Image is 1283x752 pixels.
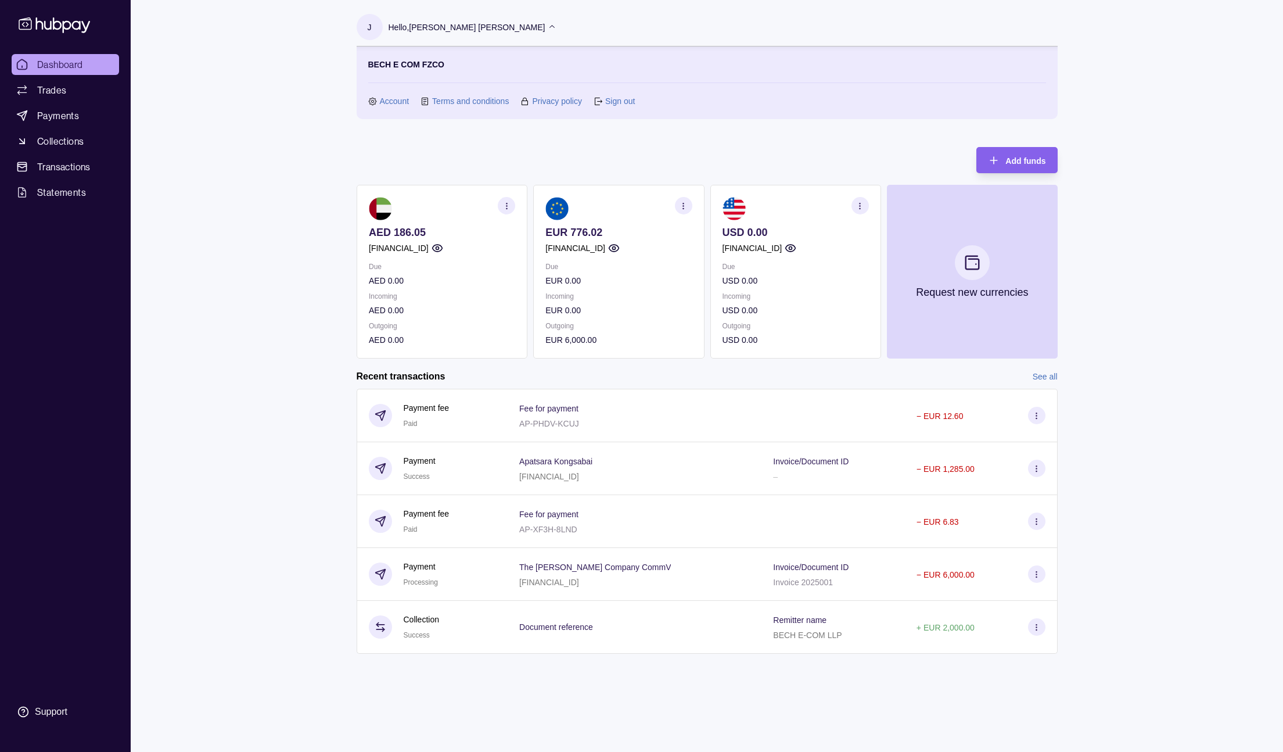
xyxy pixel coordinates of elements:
p: + EUR 2,000.00 [917,623,975,632]
a: Transactions [12,156,119,177]
img: us [722,197,745,220]
p: Fee for payment [519,404,578,413]
p: Outgoing [369,320,515,332]
p: − EUR 6.83 [917,517,959,527]
p: AP-XF3H-8LND [519,525,577,534]
p: Apatsara Kongsabai [519,457,592,466]
p: USD 0.00 [722,274,868,287]
p: AED 0.00 [369,304,515,317]
p: Fee for payment [519,510,578,519]
p: [FINANCIAL_ID] [519,472,579,481]
p: Incoming [722,290,868,303]
p: − EUR 12.60 [917,411,964,421]
p: BECH E COM FZCO [368,58,444,71]
p: Payment fee [404,507,450,520]
p: AED 186.05 [369,226,515,239]
p: Payment [404,560,438,573]
span: Collections [37,134,84,148]
h2: Recent transactions [357,370,445,383]
p: Outgoing [722,320,868,332]
a: Payments [12,105,119,126]
p: USD 0.00 [722,226,868,239]
span: Paid [404,525,418,533]
p: [FINANCIAL_ID] [545,242,605,255]
p: Incoming [545,290,692,303]
span: Payments [37,109,79,123]
p: Invoice 2025001 [773,578,833,587]
p: EUR 6,000.00 [545,334,692,346]
p: Invoice/Document ID [773,457,849,466]
p: BECH E-COM LLP [773,631,842,640]
p: EUR 776.02 [545,226,692,239]
a: Collections [12,131,119,152]
button: Add funds [976,147,1057,173]
span: Processing [404,578,438,586]
a: Terms and conditions [432,95,509,108]
p: – [773,472,778,481]
p: USD 0.00 [722,334,868,346]
p: The [PERSON_NAME] Company CommV [519,563,671,572]
span: Transactions [37,160,91,174]
p: − EUR 6,000.00 [917,570,975,579]
p: [FINANCIAL_ID] [519,578,579,587]
img: eu [545,197,569,220]
p: [FINANCIAL_ID] [369,242,429,255]
div: Support [35,706,67,718]
p: USD 0.00 [722,304,868,317]
a: Support [12,700,119,724]
p: Hello, [PERSON_NAME] [PERSON_NAME] [389,21,545,34]
button: Request new currencies [886,185,1057,359]
p: AED 0.00 [369,334,515,346]
a: Statements [12,182,119,203]
img: ae [369,197,392,220]
a: Account [380,95,409,108]
span: Dashboard [37,58,83,71]
p: EUR 0.00 [545,274,692,287]
p: Due [369,260,515,273]
p: Remitter name [773,615,826,625]
span: Add funds [1005,156,1045,166]
p: Invoice/Document ID [773,563,849,572]
span: Paid [404,420,418,428]
span: Success [404,472,430,481]
p: Collection [404,613,439,626]
a: Sign out [605,95,635,108]
p: J [368,21,372,34]
p: AP-PHDV-KCUJ [519,419,579,428]
p: Request new currencies [916,286,1028,299]
a: Privacy policy [532,95,582,108]
p: EUR 0.00 [545,304,692,317]
p: [FINANCIAL_ID] [722,242,782,255]
p: Payment [404,454,436,467]
p: Document reference [519,622,593,632]
a: See all [1033,370,1058,383]
p: AED 0.00 [369,274,515,287]
a: Dashboard [12,54,119,75]
p: − EUR 1,285.00 [917,464,975,474]
p: Due [545,260,692,273]
p: Outgoing [545,320,692,332]
p: Incoming [369,290,515,303]
p: Payment fee [404,402,450,414]
span: Statements [37,185,86,199]
a: Trades [12,80,119,101]
p: Due [722,260,868,273]
span: Success [404,631,430,639]
span: Trades [37,83,66,97]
